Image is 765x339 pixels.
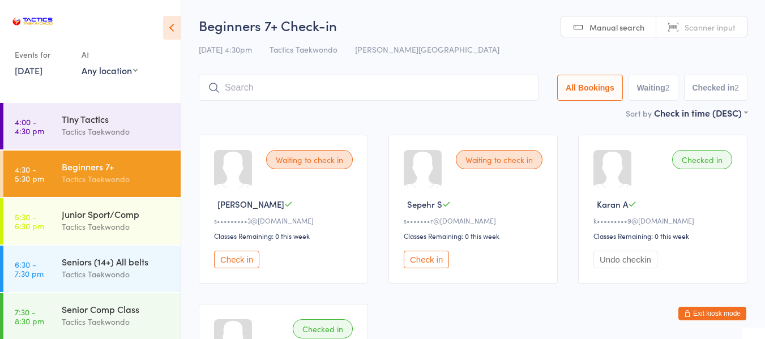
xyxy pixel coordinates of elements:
div: Waiting to check in [266,150,353,169]
h2: Beginners 7+ Check-in [199,16,747,35]
button: Undo checkin [593,251,657,268]
button: All Bookings [557,75,623,101]
div: Checked in [672,150,732,169]
a: 4:30 -5:30 pmBeginners 7+Tactics Taekwondo [3,151,181,197]
span: [PERSON_NAME][GEOGRAPHIC_DATA] [355,44,499,55]
a: 6:30 -7:30 pmSeniors (14+) All beltsTactics Taekwondo [3,246,181,292]
label: Sort by [626,108,652,119]
div: 2 [665,83,670,92]
div: Waiting to check in [456,150,542,169]
div: Classes Remaining: 0 this week [214,231,356,241]
time: 5:30 - 6:30 pm [15,212,44,230]
span: Scanner input [685,22,736,33]
div: Classes Remaining: 0 this week [404,231,546,241]
div: Checked in [293,319,353,338]
div: Tactics Taekwondo [62,315,171,328]
div: At [82,45,138,64]
div: Tactics Taekwondo [62,220,171,233]
time: 4:30 - 5:30 pm [15,165,44,183]
span: Tactics Taekwondo [270,44,337,55]
div: Senior Comp Class [62,303,171,315]
span: Manual search [589,22,644,33]
div: Classes Remaining: 0 this week [593,231,736,241]
span: [DATE] 4:30pm [199,44,252,55]
time: 7:30 - 8:30 pm [15,307,44,325]
time: 6:30 - 7:30 pm [15,260,44,278]
input: Search [199,75,539,101]
button: Check in [214,251,259,268]
span: Sepehr S [407,198,442,210]
div: Any location [82,64,138,76]
span: Karan A [597,198,628,210]
span: [PERSON_NAME] [217,198,284,210]
button: Check in [404,251,449,268]
div: Seniors (14+) All belts [62,255,171,268]
div: Events for [15,45,70,64]
div: Check in time (DESC) [654,106,747,119]
div: Tactics Taekwondo [62,173,171,186]
div: k•••••••••9@[DOMAIN_NAME] [593,216,736,225]
a: 4:00 -4:30 pmTiny TacticsTactics Taekwondo [3,103,181,149]
div: Beginners 7+ [62,160,171,173]
div: Tactics Taekwondo [62,268,171,281]
div: Junior Sport/Comp [62,208,171,220]
div: Tiny Tactics [62,113,171,125]
a: [DATE] [15,64,42,76]
button: Checked in2 [684,75,748,101]
button: Waiting2 [629,75,678,101]
a: 5:30 -6:30 pmJunior Sport/CompTactics Taekwondo [3,198,181,244]
img: Tactics Taekwondo [11,8,54,34]
button: Exit kiosk mode [678,307,746,320]
div: 2 [734,83,739,92]
div: s•••••••••3@[DOMAIN_NAME] [214,216,356,225]
time: 4:00 - 4:30 pm [15,117,44,135]
div: s•••••••r@[DOMAIN_NAME] [404,216,546,225]
div: Tactics Taekwondo [62,125,171,138]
